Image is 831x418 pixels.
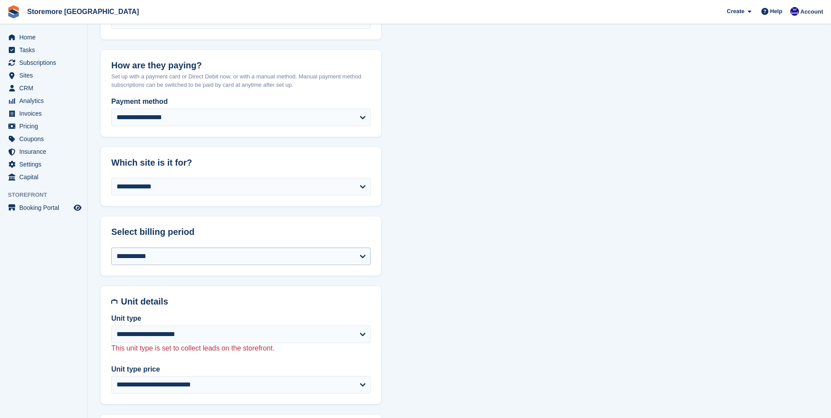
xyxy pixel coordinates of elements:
span: Insurance [19,145,72,158]
span: Storefront [8,191,87,199]
a: Preview store [72,202,83,213]
a: menu [4,107,83,120]
span: Analytics [19,95,72,107]
span: Create [727,7,744,16]
label: Payment method [111,96,371,107]
span: Coupons [19,133,72,145]
img: Angela [790,7,799,16]
a: menu [4,82,83,94]
h2: Which site is it for? [111,158,371,168]
a: menu [4,31,83,43]
a: menu [4,202,83,214]
a: menu [4,57,83,69]
img: unit-details-icon-595b0c5c156355b767ba7b61e002efae458ec76ed5ec05730b8e856ff9ea34a9.svg [111,297,117,307]
span: Tasks [19,44,72,56]
a: menu [4,44,83,56]
h2: Select billing period [111,227,371,237]
a: menu [4,95,83,107]
a: menu [4,69,83,81]
span: CRM [19,82,72,94]
a: menu [4,120,83,132]
span: Invoices [19,107,72,120]
span: Pricing [19,120,72,132]
a: menu [4,171,83,183]
label: Unit type price [111,364,371,375]
a: menu [4,133,83,145]
span: Home [19,31,72,43]
span: Subscriptions [19,57,72,69]
img: stora-icon-8386f47178a22dfd0bd8f6a31ec36ba5ce8667c1dd55bd0f319d3a0aa187defe.svg [7,5,20,18]
span: Capital [19,171,72,183]
p: Set up with a payment card or Direct Debit now, or with a manual method. Manual payment method su... [111,72,371,89]
span: Help [770,7,782,16]
span: Booking Portal [19,202,72,214]
span: Settings [19,158,72,170]
a: menu [4,158,83,170]
p: This unit type is set to collect leads on the storefront. [111,343,371,354]
h2: Unit details [121,297,371,307]
h2: How are they paying? [111,60,371,71]
a: menu [4,145,83,158]
a: Storemore [GEOGRAPHIC_DATA] [24,4,142,19]
label: Unit type [111,313,371,324]
span: Account [800,7,823,16]
span: Sites [19,69,72,81]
